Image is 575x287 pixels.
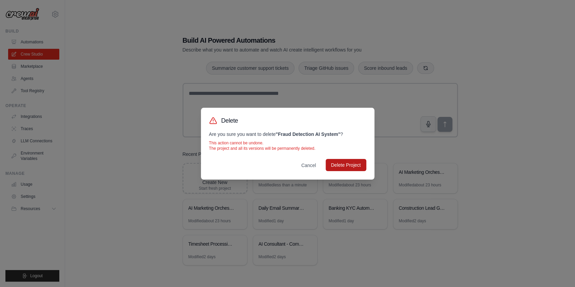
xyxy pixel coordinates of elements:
[209,146,366,151] p: The project and all its versions will be permanently deleted.
[209,140,366,146] p: This action cannot be undone.
[296,159,322,171] button: Cancel
[221,116,238,125] h3: Delete
[209,131,366,138] p: Are you sure you want to delete ?
[326,159,366,171] button: Delete Project
[275,131,340,137] strong: " Fraud Detection AI System "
